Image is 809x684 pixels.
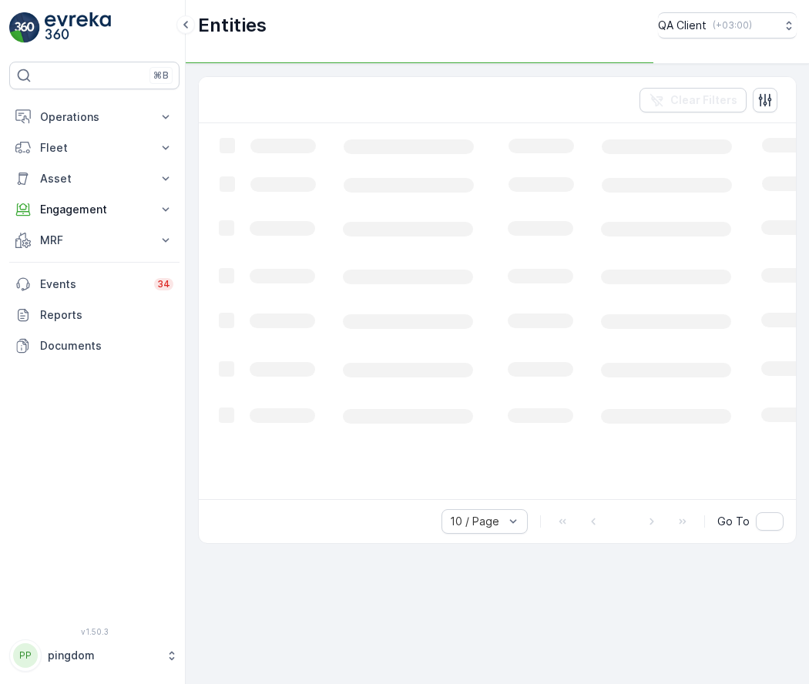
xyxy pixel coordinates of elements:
[717,514,750,529] span: Go To
[40,277,145,292] p: Events
[9,330,180,361] a: Documents
[9,639,180,672] button: PPpingdom
[670,92,737,108] p: Clear Filters
[40,338,173,354] p: Documents
[639,88,747,112] button: Clear Filters
[153,69,169,82] p: ⌘B
[40,233,149,248] p: MRF
[9,300,180,330] a: Reports
[713,19,752,32] p: ( +03:00 )
[9,194,180,225] button: Engagement
[48,648,158,663] p: pingdom
[658,18,707,33] p: QA Client
[13,643,38,668] div: PP
[40,140,149,156] p: Fleet
[9,163,180,194] button: Asset
[198,13,267,38] p: Entities
[40,202,149,217] p: Engagement
[658,12,797,39] button: QA Client(+03:00)
[9,269,180,300] a: Events34
[9,102,180,132] button: Operations
[9,12,40,43] img: logo
[9,225,180,256] button: MRF
[45,12,111,43] img: logo_light-DOdMpM7g.png
[40,171,149,186] p: Asset
[157,278,170,290] p: 34
[40,307,173,323] p: Reports
[40,109,149,125] p: Operations
[9,132,180,163] button: Fleet
[9,627,180,636] span: v 1.50.3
